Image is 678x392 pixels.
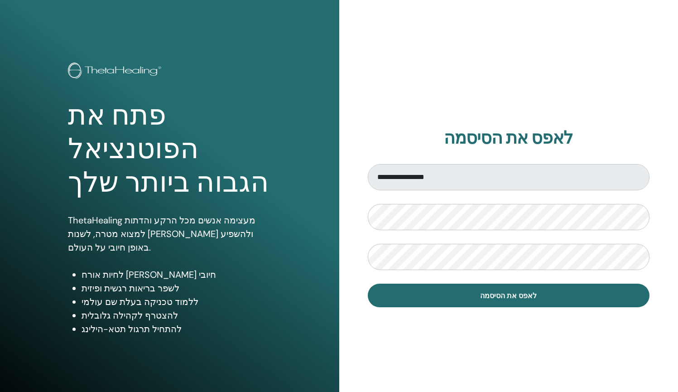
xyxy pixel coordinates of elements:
[82,268,271,281] li: לחיות אורח [PERSON_NAME] חיובי
[68,213,271,254] p: ThetaHealing מעצימה אנשים מכל הרקע והדתות למצוא מטרה, לשנות [PERSON_NAME] ולהשפיע באופן חיובי על ...
[82,295,271,309] li: ללמוד טכניקה בעלת שם עולמי
[82,281,271,295] li: לשפר בריאות רגשית ופיזית
[368,284,650,307] button: לאפס את הסיסמה
[368,128,650,149] h2: לאפס את הסיסמה
[68,99,271,200] h1: פתח את הפוטנציאל הגבוה ביותר שלך
[82,309,271,322] li: להצטרף לקהילה גלובלית
[82,322,271,336] li: להתחיל תרגול תטא-הילינג
[480,291,537,300] span: לאפס את הסיסמה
